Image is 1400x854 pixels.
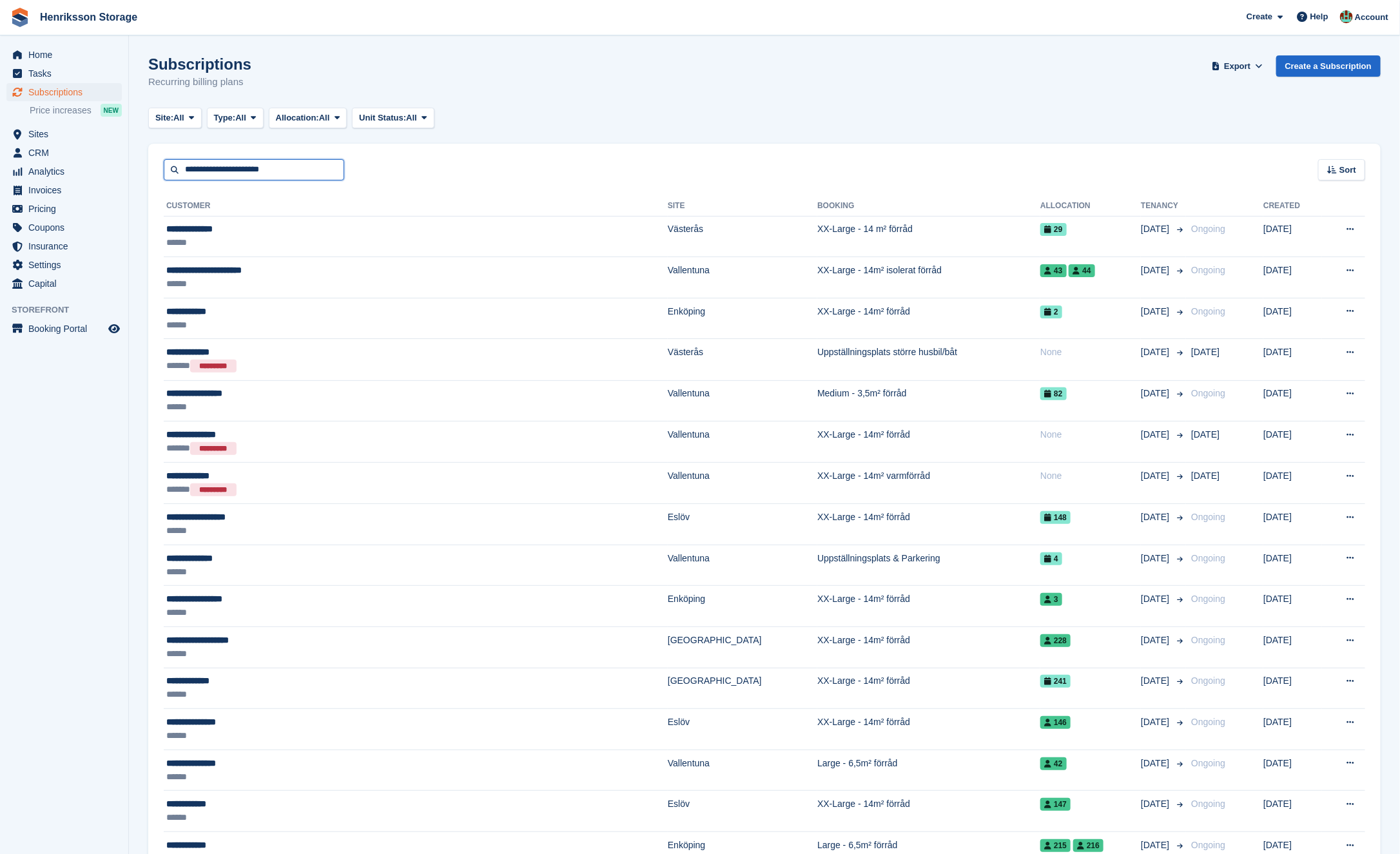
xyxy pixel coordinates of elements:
[173,112,184,124] span: All
[668,545,817,586] td: Vallentuna
[1276,55,1381,77] a: Create a Subscription
[6,275,122,293] a: menu
[1191,265,1225,275] span: Ongoing
[1191,553,1225,563] span: Ongoing
[6,200,122,218] a: menu
[1141,305,1172,318] span: [DATE]
[1191,799,1225,809] span: Ongoing
[668,750,817,791] td: Vallentuna
[1040,428,1141,442] div: None
[668,380,817,422] td: Vallentuna
[6,162,122,180] a: menu
[319,112,330,124] span: All
[1191,840,1225,850] span: Ongoing
[35,6,142,28] a: Henriksson Storage
[269,108,347,129] button: Allocation: All
[817,422,1040,463] td: XX-Large - 14m² förråd
[1310,10,1328,23] span: Help
[6,64,122,82] a: menu
[817,463,1040,504] td: XX-Large - 14m² varmförråd
[1191,429,1220,440] span: [DATE]
[1141,428,1172,442] span: [DATE]
[1040,196,1141,217] th: Allocation
[1191,594,1225,604] span: Ongoing
[1040,511,1071,524] span: 148
[1141,552,1172,565] span: [DATE]
[30,104,92,117] span: Price increases
[6,125,122,143] a: menu
[1040,345,1141,359] div: None
[1040,552,1062,565] span: 4
[28,320,106,338] span: Booking Portal
[1263,709,1322,750] td: [DATE]
[1141,757,1172,770] span: [DATE]
[668,627,817,668] td: [GEOGRAPHIC_DATA]
[1141,510,1172,524] span: [DATE]
[1263,545,1322,586] td: [DATE]
[6,256,122,274] a: menu
[28,83,106,101] span: Subscriptions
[1191,512,1225,522] span: Ongoing
[1191,758,1225,768] span: Ongoing
[817,257,1040,298] td: XX-Large - 14m² isolerat förråd
[817,504,1040,545] td: XX-Large - 14m² förråd
[1263,750,1322,791] td: [DATE]
[1263,586,1322,627] td: [DATE]
[1340,10,1353,23] img: Isak Martinelle
[101,104,122,117] div: NEW
[817,750,1040,791] td: Large - 6,5m² förråd
[6,46,122,64] a: menu
[28,237,106,255] span: Insurance
[1141,674,1172,688] span: [DATE]
[1040,593,1062,606] span: 3
[817,216,1040,257] td: XX-Large - 14 m² förråd
[1073,839,1103,852] span: 216
[1191,306,1225,316] span: Ongoing
[1191,635,1225,645] span: Ongoing
[668,791,817,832] td: Eslöv
[1040,839,1071,852] span: 215
[28,144,106,162] span: CRM
[1141,222,1172,236] span: [DATE]
[28,46,106,64] span: Home
[1191,471,1220,481] span: [DATE]
[148,75,251,90] p: Recurring billing plans
[817,791,1040,832] td: XX-Large - 14m² förråd
[1141,839,1172,852] span: [DATE]
[668,339,817,380] td: Västerås
[817,196,1040,217] th: Booking
[1191,388,1225,398] span: Ongoing
[1191,224,1225,234] span: Ongoing
[106,321,122,336] a: Preview store
[1141,196,1186,217] th: Tenancy
[406,112,417,124] span: All
[817,339,1040,380] td: Uppställningsplats större husbil/båt
[668,586,817,627] td: Enköping
[10,8,30,27] img: stora-icon-8386f47178a22dfd0bd8f6a31ec36ba5ce8667c1dd55bd0f319d3a0aa187defe.svg
[1040,469,1141,483] div: None
[668,463,817,504] td: Vallentuna
[817,586,1040,627] td: XX-Large - 14m² förråd
[1263,339,1322,380] td: [DATE]
[1191,347,1220,357] span: [DATE]
[28,256,106,274] span: Settings
[1263,463,1322,504] td: [DATE]
[1263,196,1322,217] th: Created
[1191,675,1225,686] span: Ongoing
[668,196,817,217] th: Site
[1141,592,1172,606] span: [DATE]
[1040,675,1071,688] span: 241
[28,162,106,180] span: Analytics
[668,257,817,298] td: Vallentuna
[668,422,817,463] td: Vallentuna
[164,196,668,217] th: Customer
[235,112,246,124] span: All
[276,112,319,124] span: Allocation:
[359,112,406,124] span: Unit Status:
[30,103,122,117] a: Price increases NEW
[28,64,106,82] span: Tasks
[817,709,1040,750] td: XX-Large - 14m² förråd
[817,627,1040,668] td: XX-Large - 14m² förråd
[668,298,817,339] td: Enköping
[28,218,106,237] span: Coupons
